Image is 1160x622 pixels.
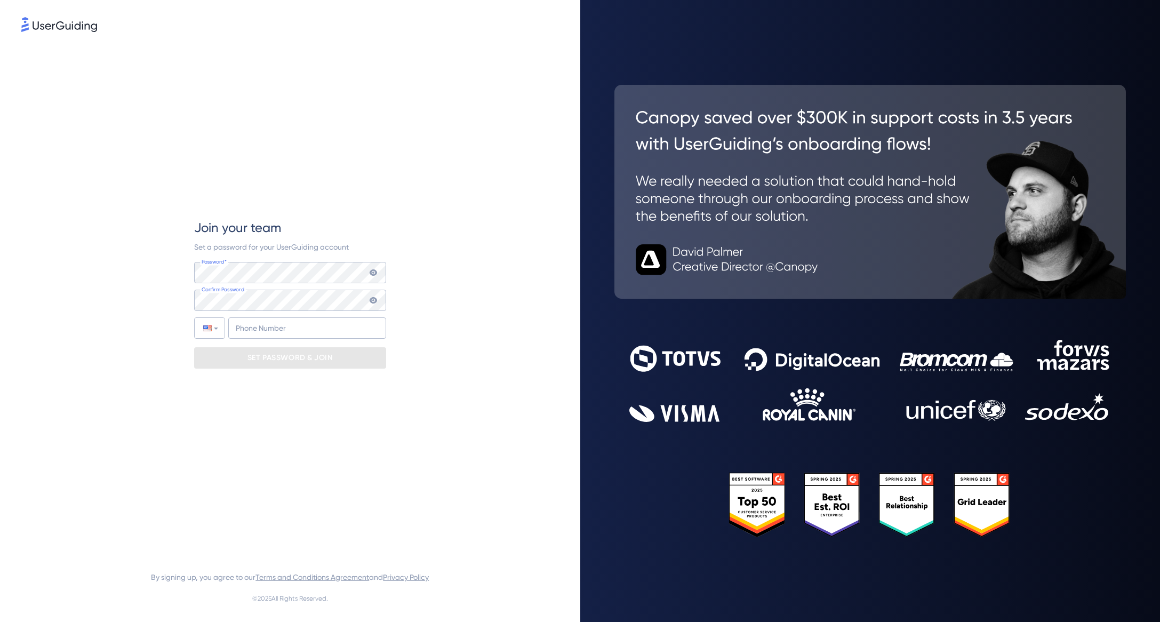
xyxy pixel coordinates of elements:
[383,573,429,581] a: Privacy Policy
[614,85,1126,299] img: 26c0aa7c25a843aed4baddd2b5e0fa68.svg
[247,349,333,366] p: SET PASSWORD & JOIN
[21,17,97,32] img: 8faab4ba6bc7696a72372aa768b0286c.svg
[255,573,369,581] a: Terms and Conditions Agreement
[729,473,1011,537] img: 25303e33045975176eb484905ab012ff.svg
[194,243,349,251] span: Set a password for your UserGuiding account
[252,592,328,605] span: © 2025 All Rights Reserved.
[228,317,386,339] input: Phone Number
[194,219,281,236] span: Join your team
[629,340,1110,422] img: 9302ce2ac39453076f5bc0f2f2ca889b.svg
[151,571,429,584] span: By signing up, you agree to our and
[195,318,225,338] div: United States: + 1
